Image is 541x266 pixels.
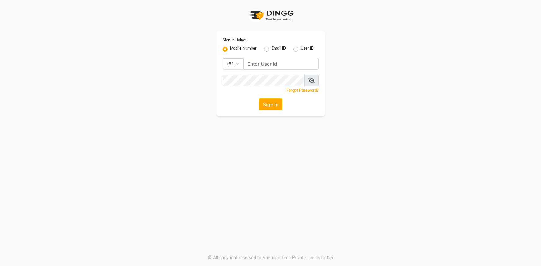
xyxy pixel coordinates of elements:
[286,88,319,93] a: Forgot Password?
[301,46,314,53] label: User ID
[272,46,286,53] label: Email ID
[243,58,319,70] input: Username
[223,75,305,86] input: Username
[223,37,246,43] label: Sign In Using:
[230,46,257,53] label: Mobile Number
[259,98,282,110] button: Sign In
[246,6,295,24] img: logo1.svg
